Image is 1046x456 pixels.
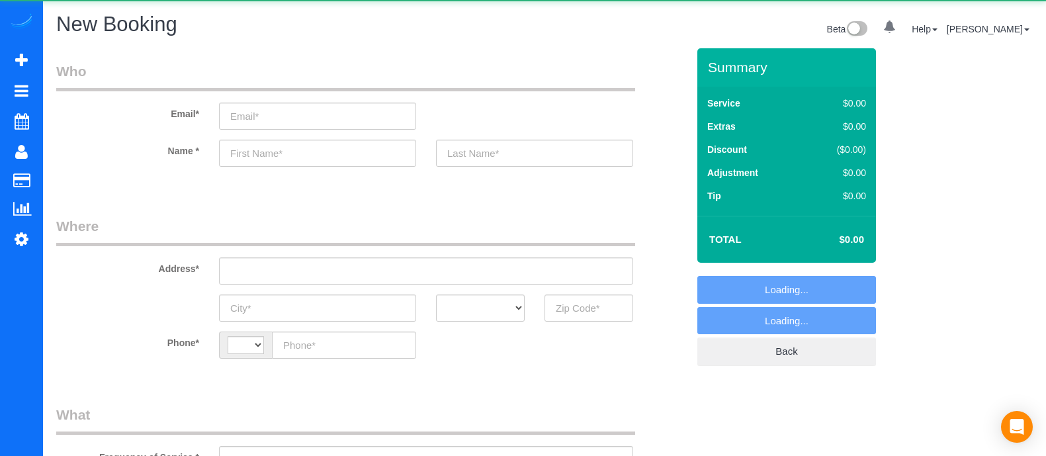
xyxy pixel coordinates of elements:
div: $0.00 [809,97,866,110]
legend: Who [56,62,635,91]
div: Open Intercom Messenger [1001,411,1033,443]
label: Email* [46,103,209,120]
label: Discount [707,143,747,156]
a: Beta [827,24,868,34]
img: New interface [846,21,867,38]
input: Email* [219,103,416,130]
input: Zip Code* [545,295,633,322]
a: [PERSON_NAME] [947,24,1029,34]
label: Address* [46,257,209,275]
div: ($0.00) [809,143,866,156]
legend: What [56,405,635,435]
label: Adjustment [707,166,758,179]
label: Service [707,97,740,110]
img: Automaid Logo [8,13,34,32]
input: City* [219,295,416,322]
div: $0.00 [809,189,866,203]
span: New Booking [56,13,177,36]
h3: Summary [708,60,869,75]
input: Phone* [272,332,416,359]
div: $0.00 [809,120,866,133]
div: $0.00 [809,166,866,179]
h4: $0.00 [800,234,864,246]
a: Help [912,24,937,34]
label: Extras [707,120,736,133]
input: First Name* [219,140,416,167]
label: Phone* [46,332,209,349]
legend: Where [56,216,635,246]
label: Tip [707,189,721,203]
label: Name * [46,140,209,158]
strong: Total [709,234,742,245]
input: Last Name* [436,140,633,167]
a: Back [697,338,876,365]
